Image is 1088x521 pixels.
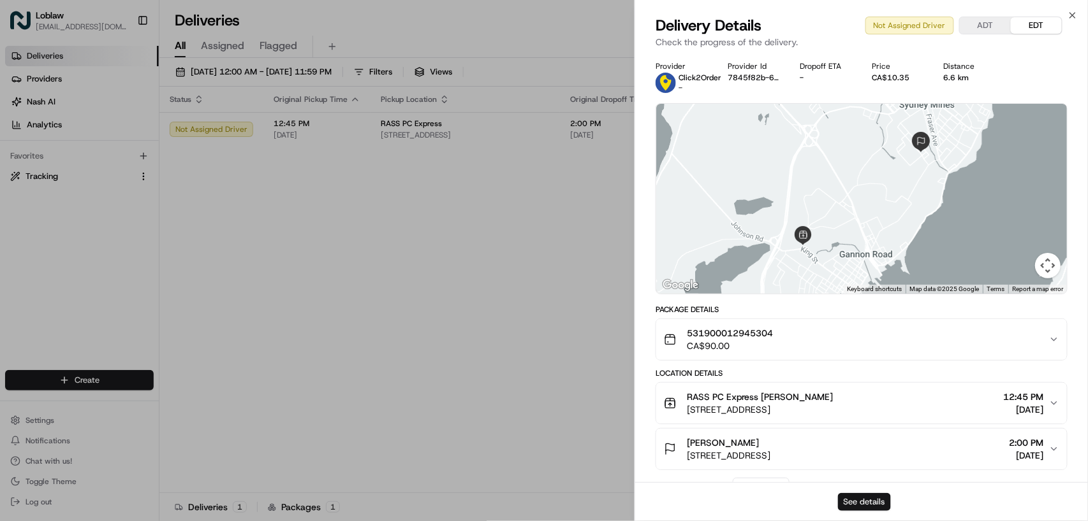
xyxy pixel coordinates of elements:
[121,285,205,297] span: API Documentation
[13,122,36,145] img: 1736555255976-a54dd68f-1ca7-489b-9aae-adbdc363a1c4
[103,280,210,303] a: 💻API Documentation
[40,232,103,242] span: [PERSON_NAME]
[909,285,979,292] span: Map data ©2025 Google
[27,122,50,145] img: 1755196953914-cd9d9cba-b7f7-46ee-b6f5-75ff69acacf5
[13,220,33,240] img: Liam S.
[656,480,725,490] div: Delivery Activity
[838,493,891,511] button: See details
[656,73,676,93] img: profile_click2order_cartwheel.png
[217,125,232,141] button: Start new chat
[656,61,707,71] div: Provider
[26,232,36,243] img: 1736555255976-a54dd68f-1ca7-489b-9aae-adbdc363a1c4
[656,319,1067,360] button: 531900012945304CA$90.00
[687,327,773,339] span: 531900012945304
[113,232,139,242] span: [DATE]
[13,166,85,176] div: Past conversations
[687,339,773,352] span: CA$90.00
[800,73,851,83] div: -
[1035,253,1061,278] button: Map camera controls
[90,315,154,325] a: Powered byPylon
[33,82,210,96] input: Clear
[110,197,114,208] span: •
[8,280,103,303] a: 📗Knowledge Base
[13,185,33,206] img: Loblaw 12 agents
[1004,403,1044,416] span: [DATE]
[656,304,1068,315] div: Package Details
[872,61,923,71] div: Price
[656,36,1068,48] p: Check the progress of the delivery.
[733,478,790,493] button: Add Event
[13,286,23,296] div: 📗
[944,73,996,83] div: 6.6 km
[13,13,38,38] img: Nash
[117,197,143,208] span: [DATE]
[847,285,902,294] button: Keyboard shortcuts
[687,403,833,416] span: [STREET_ADDRESS]
[687,390,833,403] span: RASS PC Express [PERSON_NAME]
[679,73,721,83] span: Click2Order
[659,277,702,294] a: Open this area in Google Maps (opens a new window)
[687,436,759,449] span: [PERSON_NAME]
[960,17,1011,34] button: ADT
[1011,17,1062,34] button: EDT
[872,73,923,83] div: CA$10.35
[57,122,209,134] div: Start new chat
[57,134,175,145] div: We're available if you need us!
[800,61,851,71] div: Dropoff ETA
[987,285,1004,292] a: Terms (opens in new tab)
[1010,436,1044,449] span: 2:00 PM
[198,163,232,178] button: See all
[944,61,996,71] div: Distance
[108,286,118,296] div: 💻
[656,383,1067,424] button: RASS PC Express [PERSON_NAME][STREET_ADDRESS]12:45 PM[DATE]
[1012,285,1063,292] a: Report a map error
[659,277,702,294] img: Google
[40,197,107,208] span: Loblaw 12 agents
[26,285,98,297] span: Knowledge Base
[13,51,232,71] p: Welcome 👋
[656,429,1067,469] button: [PERSON_NAME][STREET_ADDRESS]2:00 PM[DATE]
[687,449,770,462] span: [STREET_ADDRESS]
[679,83,682,93] span: -
[728,61,779,71] div: Provider Id
[728,73,779,83] button: 7845f82b-6e4e-593a-8ba6-f1072e7c506c
[127,316,154,325] span: Pylon
[106,232,110,242] span: •
[1004,390,1044,403] span: 12:45 PM
[656,15,761,36] span: Delivery Details
[1010,449,1044,462] span: [DATE]
[656,368,1068,378] div: Location Details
